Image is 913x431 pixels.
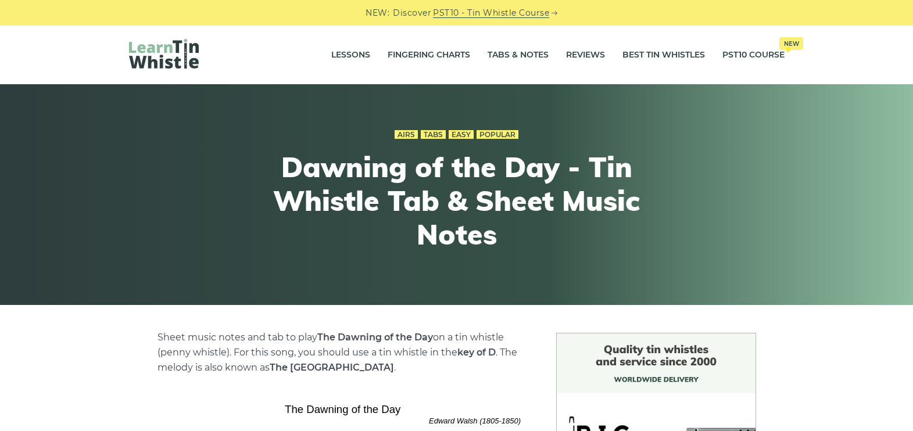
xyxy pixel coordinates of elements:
[157,330,528,375] p: Sheet music notes and tab to play on a tin whistle (penny whistle). For this song, you should use...
[477,130,518,139] a: Popular
[421,130,446,139] a: Tabs
[395,130,418,139] a: Airs
[722,41,785,70] a: PST10 CourseNew
[388,41,470,70] a: Fingering Charts
[566,41,605,70] a: Reviews
[449,130,474,139] a: Easy
[317,332,433,343] strong: The Dawning of the Day
[622,41,705,70] a: Best Tin Whistles
[270,362,394,373] strong: The [GEOGRAPHIC_DATA]
[331,41,370,70] a: Lessons
[243,150,671,251] h1: Dawning of the Day - Tin Whistle Tab & Sheet Music Notes
[779,37,803,50] span: New
[457,347,496,358] strong: key of D
[488,41,549,70] a: Tabs & Notes
[129,39,199,69] img: LearnTinWhistle.com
